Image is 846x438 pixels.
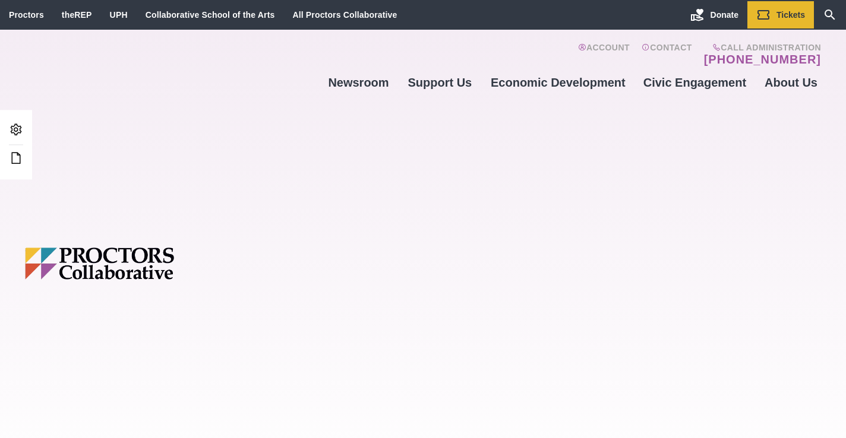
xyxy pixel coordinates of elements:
[711,10,738,20] span: Donate
[578,43,630,66] a: Account
[25,247,266,280] img: Proctors logo
[704,52,821,66] a: [PHONE_NUMBER]
[814,1,846,28] a: Search
[146,10,275,20] a: Collaborative School of the Arts
[9,10,44,20] a: Proctors
[776,10,805,20] span: Tickets
[6,148,26,170] a: Edit this Post/Page
[6,119,26,141] a: Admin Area
[398,66,482,99] a: Support Us
[700,43,821,52] span: Call Administration
[747,1,814,28] a: Tickets
[642,43,692,66] a: Contact
[634,66,755,99] a: Civic Engagement
[681,1,747,28] a: Donate
[319,66,397,99] a: Newsroom
[482,66,634,99] a: Economic Development
[110,10,128,20] a: UPH
[292,10,397,20] a: All Proctors Collaborative
[755,66,827,99] a: About Us
[62,10,92,20] a: theREP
